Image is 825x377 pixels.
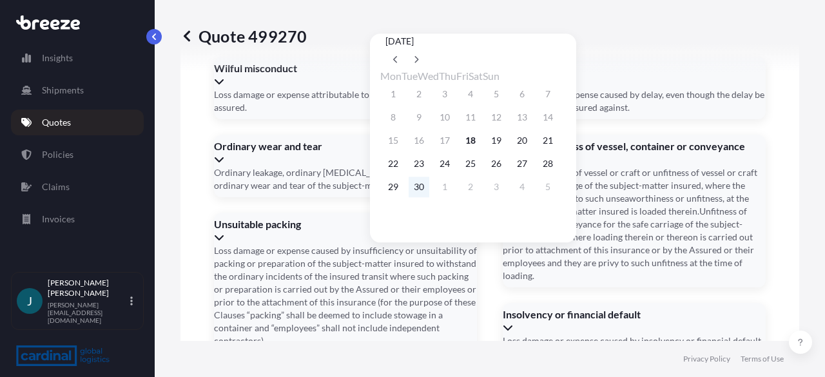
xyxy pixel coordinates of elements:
[383,153,403,174] button: 22
[503,88,766,114] span: Loss damage or expense caused by delay, even though the delay be caused by a risk insured against.
[434,153,455,174] button: 24
[402,70,418,82] span: Tuesday
[486,177,507,197] button: 3
[434,177,455,197] button: 1
[460,177,481,197] button: 2
[486,84,507,104] button: 5
[11,174,144,200] a: Claims
[383,84,403,104] button: 1
[380,70,402,82] span: Monday
[16,345,110,366] img: organization-logo
[214,218,477,231] span: Unsuitable packing
[214,62,477,88] div: Wilful misconduct
[409,177,429,197] button: 30
[538,130,558,151] button: 21
[503,308,766,334] div: Insolvency or financial default
[11,77,144,103] a: Shipments
[512,130,532,151] button: 20
[434,84,455,104] button: 3
[538,107,558,128] button: 14
[409,130,429,151] button: 16
[383,107,403,128] button: 8
[460,130,481,151] button: 18
[503,140,766,153] span: Unseaworthiness of vessel, container or conveyance
[512,153,532,174] button: 27
[486,153,507,174] button: 26
[683,354,730,364] a: Privacy Policy
[434,107,455,128] button: 10
[48,278,128,298] p: [PERSON_NAME] [PERSON_NAME]
[214,140,477,166] div: Ordinary wear and tear
[538,153,558,174] button: 28
[48,301,128,324] p: [PERSON_NAME][EMAIL_ADDRESS][DOMAIN_NAME]
[42,84,84,97] p: Shipments
[538,177,558,197] button: 5
[11,45,144,71] a: Insights
[27,295,32,307] span: J
[456,70,469,82] span: Friday
[180,26,307,46] p: Quote 499270
[460,107,481,128] button: 11
[42,148,73,161] p: Policies
[11,142,144,168] a: Policies
[214,218,477,244] div: Unsuitable packing
[42,52,73,64] p: Insights
[486,130,507,151] button: 19
[503,308,766,321] span: Insolvency or financial default
[409,84,429,104] button: 2
[460,84,481,104] button: 4
[512,177,532,197] button: 4
[214,140,477,153] span: Ordinary wear and tear
[503,62,766,88] div: Delay
[503,166,766,282] span: Unseaworthiness of vessel or craft or unfitness of vessel or craft for the safe carriage of the s...
[42,213,75,226] p: Invoices
[214,88,477,114] span: Loss damage or expense attributable to wilful misconduct of the assured.
[383,130,403,151] button: 15
[11,206,144,232] a: Invoices
[741,354,784,364] a: Terms of Use
[469,70,483,82] span: Saturday
[503,140,766,166] div: Unseaworthiness of vessel, container or conveyance
[483,70,500,82] span: Sunday
[439,70,456,82] span: Thursday
[486,107,507,128] button: 12
[512,107,532,128] button: 13
[538,84,558,104] button: 7
[383,177,403,197] button: 29
[409,107,429,128] button: 9
[214,244,477,347] span: Loss damage or expense caused by insufficiency or unsuitability of packing or preparation of the ...
[11,110,144,135] a: Quotes
[460,153,481,174] button: 25
[42,116,71,129] p: Quotes
[409,153,429,174] button: 23
[418,70,439,82] span: Wednesday
[434,130,455,151] button: 17
[385,34,561,49] div: [DATE]
[214,166,477,192] span: Ordinary leakage, ordinary [MEDICAL_DATA] or volume, or ordinary wear and tear of the subject-mat...
[42,180,70,193] p: Claims
[512,84,532,104] button: 6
